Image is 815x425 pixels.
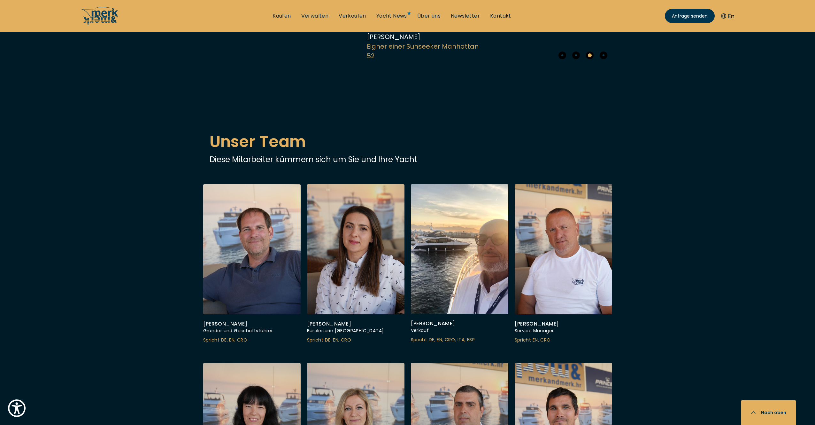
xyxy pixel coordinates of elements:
span: Go to slide 4 [600,51,607,59]
div: Spricht [411,336,508,344]
span: Go to slide 3 [586,51,594,59]
div: [PERSON_NAME] [515,321,612,327]
div: Spricht [203,336,301,344]
span: Eigner einer Sunseeker Manhattan 52 [367,42,485,61]
span: Go to slide 1 [558,51,566,59]
button: Nach oben [741,400,796,425]
div: [PERSON_NAME] [411,320,508,327]
div: [PERSON_NAME] [203,321,301,327]
div: Verkauf [411,327,508,334]
a: Anfrage senden [665,9,715,23]
a: Yacht News [376,12,407,20]
div: Service Manager [515,327,612,335]
p: Diese Mitarbeiter kümmern sich um Sie und Ihre Yacht [210,154,606,165]
span: Anfrage senden [672,13,708,20]
div: Spricht [307,336,404,344]
span: [PERSON_NAME] [367,32,485,42]
a: Verwalten [301,12,329,20]
span: DE, EN, CRO [221,337,247,343]
a: Kaufen [273,12,291,20]
div: Büroleiterin [GEOGRAPHIC_DATA] [307,327,404,335]
a: Kontakt [490,12,511,20]
span: Go to slide 2 [572,51,580,59]
span: EN, CRO [533,337,551,343]
button: Show Accessibility Preferences [6,398,27,419]
span: DE, EN, CRO, ITA, ESP [429,336,475,343]
a: Newsletter [451,12,480,20]
button: En [721,12,734,20]
div: Gründer und Geschäftsführer [203,327,301,335]
h2: Unser Team [210,130,606,154]
div: Spricht [515,336,612,344]
div: [PERSON_NAME] [307,321,404,327]
a: Verkaufen [339,12,366,20]
span: DE, EN, CRO [325,337,351,343]
a: Über uns [417,12,441,20]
